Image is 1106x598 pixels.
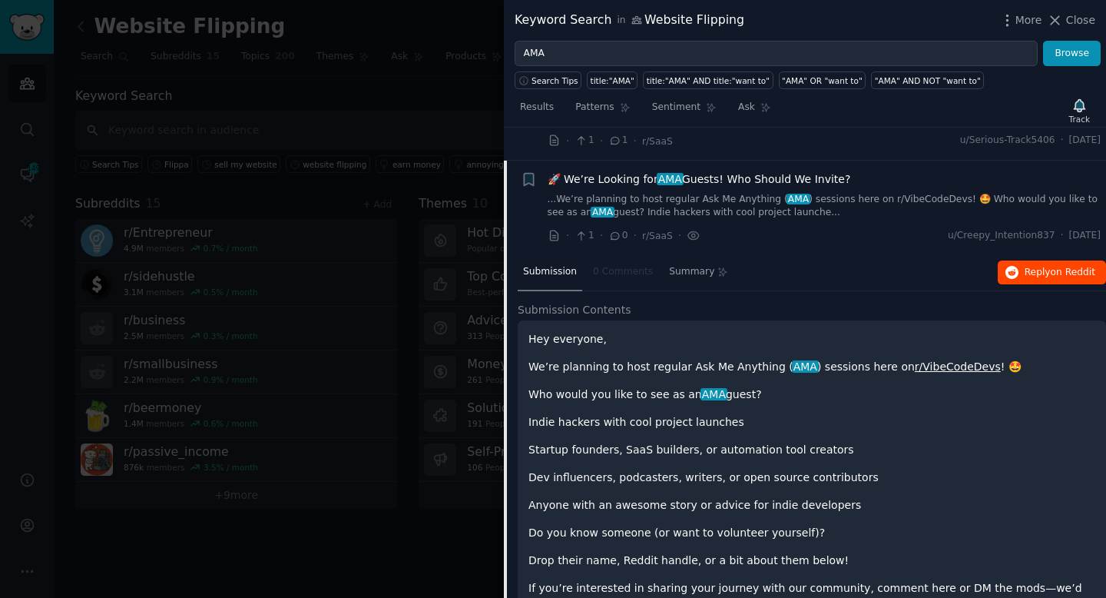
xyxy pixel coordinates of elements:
[700,388,727,400] span: AMA
[523,265,577,279] span: Submission
[528,359,1095,375] p: We’re planning to host regular Ask Me Anything ( ) sessions here on ! 🤩
[548,171,851,188] span: 🚀 We’re Looking for Guests! Who Should We Invite?
[548,193,1101,220] a: ...We’re planning to host regular Ask Me Anything (AMA) sessions here on r/VibeCodeDevs! 🤩 Who wo...
[528,414,1095,430] p: Indie hackers with cool project launches
[528,553,1095,569] p: Drop their name, Reddit handle, or a bit about them below!
[528,387,1095,403] p: Who would you like to see as an guest?
[608,229,628,243] span: 0
[792,360,819,373] span: AMA
[575,229,594,243] span: 1
[528,497,1095,513] p: Anyone with an awesome story or advice for indie developers
[1069,134,1101,148] span: [DATE]
[566,133,569,149] span: ·
[1061,134,1064,148] span: ·
[999,12,1042,28] button: More
[591,75,634,86] div: title:"AMA"
[587,71,637,89] a: title:"AMA"
[960,134,1055,148] span: u/Serious-Track5406
[657,173,684,185] span: AMA
[1043,41,1101,67] button: Browse
[643,71,773,89] a: title:"AMA" AND title:"want to"
[669,265,714,279] span: Summary
[617,14,625,28] span: in
[642,136,673,147] span: r/SaaS
[738,101,755,115] span: Ask
[600,228,603,244] span: ·
[1069,114,1090,125] div: Track
[1047,12,1095,28] button: Close
[515,11,744,30] div: Keyword Search Website Flipping
[548,171,851,188] a: 🚀 We’re Looking forAMAGuests! Who Should We Invite?
[518,302,631,318] span: Submission Contents
[733,95,777,127] a: Ask
[634,228,637,244] span: ·
[1069,229,1101,243] span: [DATE]
[515,41,1038,67] input: Try a keyword related to your business
[600,133,603,149] span: ·
[915,360,1001,373] a: r/VibeCodeDevs
[608,134,628,148] span: 1
[786,194,810,204] span: AMA
[652,101,700,115] span: Sentiment
[575,134,594,148] span: 1
[515,95,559,127] a: Results
[642,231,673,241] span: r/SaaS
[528,470,1095,486] p: Dev influencers, podcasters, writers, or open source contributors
[1061,229,1064,243] span: ·
[634,133,637,149] span: ·
[1025,266,1095,280] span: Reply
[570,95,635,127] a: Patterns
[782,75,863,86] div: "AMA" OR "want to"
[678,228,681,244] span: ·
[998,261,1106,285] button: Replyon Reddit
[647,75,770,86] div: title:"AMA" AND title:"want to"
[948,229,1055,243] span: u/Creepy_Intention837
[779,71,866,89] a: "AMA" OR "want to"
[1015,12,1042,28] span: More
[515,71,581,89] button: Search Tips
[871,71,984,89] a: "AMA" AND NOT "want to"
[1064,95,1095,127] button: Track
[531,75,578,86] span: Search Tips
[875,75,981,86] div: "AMA" AND NOT "want to"
[1051,267,1095,277] span: on Reddit
[566,228,569,244] span: ·
[520,101,554,115] span: Results
[575,101,614,115] span: Patterns
[647,95,722,127] a: Sentiment
[528,442,1095,458] p: Startup founders, SaaS builders, or automation tool creators
[591,207,614,218] span: AMA
[528,331,1095,347] p: Hey everyone,
[1066,12,1095,28] span: Close
[528,525,1095,541] p: Do you know someone (or want to volunteer yourself)?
